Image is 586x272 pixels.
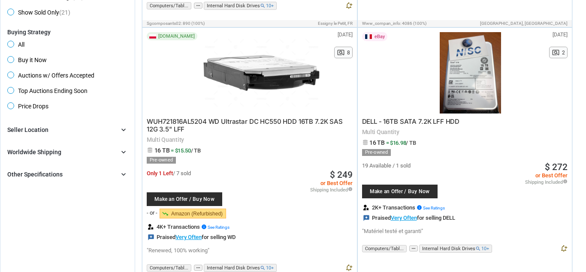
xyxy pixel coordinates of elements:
[175,234,202,240] a: Very Often
[362,117,460,126] span: DELL - 16TB SATA 7.2K LFF HDD
[345,2,353,9] i: notification_add
[147,157,176,164] div: Pre-owned
[481,246,489,251] span: 10+
[201,224,207,230] i: info
[337,48,345,57] span: pageview
[157,224,230,230] span: 4K+ Transactions
[147,21,182,26] span: sgcomposants02:
[348,187,353,191] i: info
[362,163,411,168] span: 19 Available / 1 sold
[362,176,452,203] a: Make an Offer / Buy Now
[480,21,568,26] span: [GEOGRAPHIC_DATA], [GEOGRAPHIC_DATA]
[7,29,128,36] div: Buying Strategy
[560,245,568,252] i: notification_add
[423,206,445,210] span: See Ratings
[563,179,568,184] i: info
[362,21,401,26] span: www_compan_info:
[409,245,418,252] button: more_horiz
[147,2,191,9] span: Computers/Tabl...
[363,205,369,210] img: review.svg
[260,265,266,271] i: search
[369,139,385,146] span: 16 TB
[7,41,24,51] span: All
[147,264,191,272] span: Computers/Tabl...
[345,2,353,11] button: notification_add
[345,264,353,272] i: notification_add
[171,147,201,154] span: = $15.50
[363,215,370,221] i: reviews
[402,21,426,26] span: 4086 (100%)
[191,147,201,154] span: / TB
[406,140,416,146] span: / TB
[59,9,70,16] span: (21)
[148,224,154,230] img: review.svg
[147,184,237,206] a: Make an Offer / Buy Now
[147,137,353,143] span: Multi Quantity
[525,173,568,178] span: or Best Offer
[7,56,47,66] span: Buy it Now
[7,87,88,97] span: Top Auctions Ending Soon
[372,205,445,210] span: 2K+ Transactions
[194,3,202,9] button: more_horiz
[208,225,230,230] span: See Ratings
[147,117,343,133] span: WUH721816AL5204 WD Ultrastar DC HC550 HDD 16TB 7.2K SAS 12G 3.5" LFF
[362,245,407,252] span: Computers/Tabl...
[330,170,353,179] a: $ 249
[7,126,48,134] div: Seller Location
[147,170,191,176] span: Only 1 Left
[194,265,202,271] button: more_horiz
[386,140,416,146] span: = $16.98
[119,126,128,134] i: chevron_right
[417,205,422,210] i: info
[160,209,226,218] a: trending_downAmazon (Refurbished)
[204,2,277,10] span: Internal Hard Disk Drives
[545,163,568,172] a: $ 272
[7,9,70,19] span: Show Sold Only
[310,180,353,186] span: or Best Offer
[552,48,560,57] span: pageview
[7,102,48,113] span: Price Drops
[7,170,63,179] div: Other Specifications
[310,187,353,192] span: Shipping Included
[553,32,568,37] span: [DATE]
[149,34,156,39] img: Poland Flag
[7,148,61,156] div: Worldwide Shipping
[362,129,568,135] span: Multi Quantity
[266,265,274,271] span: 10+
[162,210,169,217] span: trending_down
[562,50,565,55] span: 2
[158,34,195,39] span: [DOMAIN_NAME]
[362,119,460,125] a: DELL - 16TB SATA 7.2K LFF HDD
[147,248,353,253] p: "Renewed, 100% working"
[151,197,218,202] span: Make an Offer / Buy Now
[362,228,568,234] p: "Matériel testé et garanti"
[7,72,94,82] span: Auctions w/ Offers Accepted
[365,34,372,39] img: France Flag
[147,210,157,215] div: - or -
[183,21,205,26] span: 890 (100%)
[525,179,568,185] span: Shipping Included
[475,246,481,251] i: search
[260,3,266,9] i: search
[119,148,128,156] i: chevron_right
[560,245,568,254] button: notification_add
[366,189,433,194] span: Make an Offer / Buy Now
[362,149,391,156] div: Pre-owned
[391,215,417,221] a: Very Often
[204,264,277,272] span: Internal Hard Disk Drives
[375,34,385,39] span: eBay
[147,234,236,241] div: Praised for selling WD
[419,245,492,253] span: Internal Hard Disk Drives
[362,215,455,221] div: Praised for selling DELL
[347,50,350,55] span: 8
[338,32,353,37] span: [DATE]
[119,170,128,179] i: chevron_right
[318,21,353,26] span: Essigny le Petit, FR
[148,234,154,241] i: reviews
[154,147,170,154] span: 16 TB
